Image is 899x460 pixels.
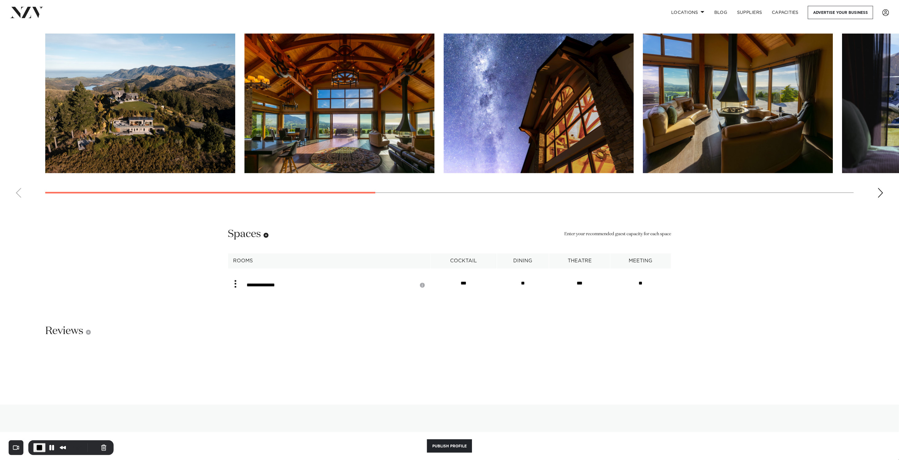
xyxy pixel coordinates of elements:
[45,34,235,173] swiper-slide: 1 / 10
[444,34,634,173] img: Oq2J6wN3qIY0dg37sbwhEZurkEIUXiKH5oXJviEm.jpg
[430,253,497,268] th: cocktail
[244,34,434,173] img: 69PwptXhTFZ4oIpxFtBUwL8GMeXj06fXBlNYPh6Z.jpg
[549,253,610,268] th: theatre
[564,231,671,238] small: Enter your recommended guest capacity for each space
[643,34,833,173] img: bRQDjHHRnOlKXVuNChHJfYI9sKMPJIDXYWjQln2Q.jpg
[643,34,833,173] swiper-slide: 7 / 10
[444,34,634,173] swiper-slide: 9 / 10
[228,227,268,241] h2: Spaces
[45,34,235,173] img: JQvGQKSPQwcS849BI0XL8dVwWMSGfu0UOd4abava.jpg
[666,6,709,19] a: Locations
[45,324,91,338] h2: Reviews
[228,431,306,445] h2: Accommodation
[808,6,873,19] a: Advertise your business
[427,439,472,453] button: Publish Profile
[497,253,549,268] th: dining
[228,253,431,268] th: Rooms
[244,34,434,173] swiper-slide: 5 / 10
[10,7,43,18] img: nzv-logo.png
[732,6,767,19] a: SUPPLIERS
[767,6,804,19] a: Capacities
[610,253,671,268] th: meeting
[709,6,732,19] a: BLOG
